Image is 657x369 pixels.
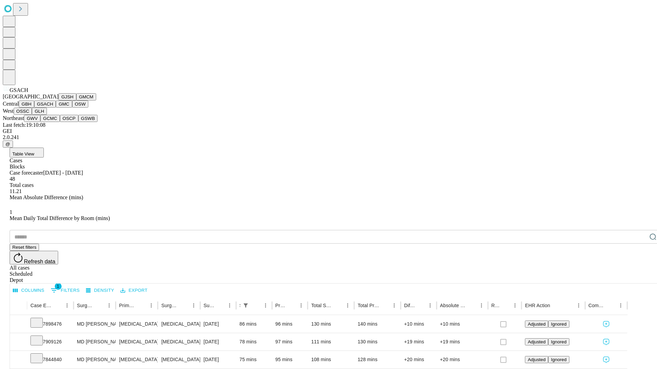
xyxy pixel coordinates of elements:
[146,301,156,310] button: Menu
[404,333,433,351] div: +19 mins
[62,301,72,310] button: Menu
[12,151,34,156] span: Table View
[358,351,397,368] div: 128 mins
[77,315,112,333] div: MD [PERSON_NAME]
[10,170,43,176] span: Case forecaster
[161,351,196,368] div: [MEDICAL_DATA]
[491,303,500,308] div: Resolved in EHR
[275,351,305,368] div: 95 mins
[14,108,32,115] button: OSSC
[240,333,269,351] div: 78 mins
[161,333,196,351] div: [MEDICAL_DATA]
[77,303,94,308] div: Surgeon Name
[510,301,520,310] button: Menu
[10,215,110,221] span: Mean Daily Total Difference by Room (mins)
[10,176,15,182] span: 48
[525,356,548,363] button: Adjusted
[404,315,433,333] div: +10 mins
[5,141,10,147] span: @
[404,303,415,308] div: Difference
[311,333,351,351] div: 111 mins
[3,115,24,121] span: Northeast
[616,301,626,310] button: Menu
[55,283,62,290] span: 1
[24,115,40,122] button: GWV
[275,333,305,351] div: 97 mins
[119,285,149,296] button: Export
[548,320,569,328] button: Ignored
[548,356,569,363] button: Ignored
[225,301,234,310] button: Menu
[3,140,13,148] button: @
[77,333,112,351] div: MD [PERSON_NAME]
[525,303,550,308] div: EHR Action
[3,122,46,128] span: Last fetch: 19:10:08
[275,303,286,308] div: Predicted In Room Duration
[477,301,486,310] button: Menu
[10,251,58,264] button: Refresh data
[72,100,89,108] button: OSW
[467,301,477,310] button: Sort
[589,303,606,308] div: Comments
[525,320,548,328] button: Adjusted
[425,301,435,310] button: Menu
[34,100,56,108] button: GSACH
[380,301,389,310] button: Sort
[389,301,399,310] button: Menu
[189,301,198,310] button: Menu
[56,100,72,108] button: GMC
[30,333,70,351] div: 7909126
[19,100,34,108] button: GBH
[358,315,397,333] div: 140 mins
[548,338,569,345] button: Ignored
[10,87,28,93] span: GSACH
[501,301,510,310] button: Sort
[440,303,466,308] div: Absolute Difference
[440,351,485,368] div: +20 mins
[574,301,583,310] button: Menu
[551,357,566,362] span: Ignored
[251,301,261,310] button: Sort
[240,351,269,368] div: 75 mins
[204,333,233,351] div: [DATE]
[95,301,104,310] button: Sort
[10,194,83,200] span: Mean Absolute Difference (mins)
[606,301,616,310] button: Sort
[78,115,98,122] button: GSWB
[528,339,545,344] span: Adjusted
[60,115,78,122] button: OSCP
[10,244,39,251] button: Reset filters
[296,301,306,310] button: Menu
[84,285,116,296] button: Density
[241,301,250,310] button: Show filters
[49,285,81,296] button: Show filters
[311,315,351,333] div: 130 mins
[416,301,425,310] button: Sort
[204,303,215,308] div: Surgery Date
[333,301,343,310] button: Sort
[261,301,270,310] button: Menu
[3,134,654,140] div: 2.0.241
[10,209,12,215] span: 1
[161,315,196,333] div: [MEDICAL_DATA]
[3,128,654,134] div: GEI
[119,315,154,333] div: [MEDICAL_DATA]
[119,303,136,308] div: Primary Service
[10,188,22,194] span: 11.21
[10,182,34,188] span: Total cases
[528,357,545,362] span: Adjusted
[551,322,566,327] span: Ignored
[551,339,566,344] span: Ignored
[32,108,47,115] button: GLH
[119,351,154,368] div: [MEDICAL_DATA]
[215,301,225,310] button: Sort
[3,108,14,114] span: West
[76,93,96,100] button: GMCM
[240,303,240,308] div: Scheduled In Room Duration
[241,301,250,310] div: 1 active filter
[525,338,548,345] button: Adjusted
[343,301,352,310] button: Menu
[204,315,233,333] div: [DATE]
[12,245,36,250] span: Reset filters
[440,333,485,351] div: +19 mins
